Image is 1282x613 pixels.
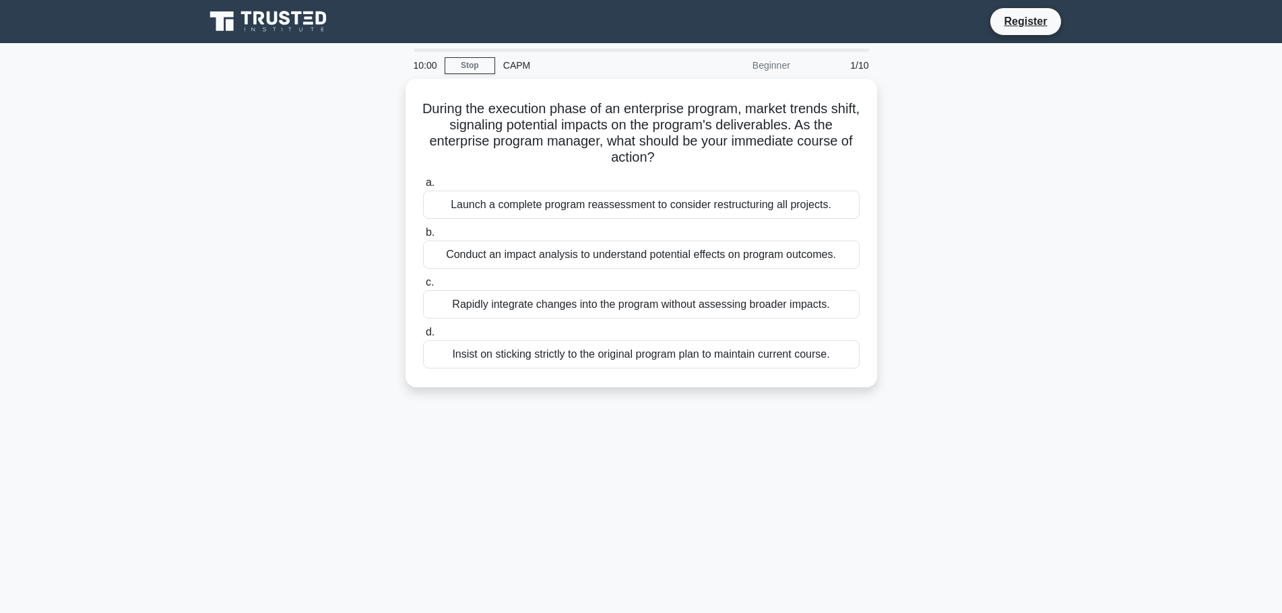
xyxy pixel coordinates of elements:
[423,191,860,219] div: Launch a complete program reassessment to consider restructuring all projects.
[495,52,680,79] div: CAPM
[406,52,445,79] div: 10:00
[680,52,798,79] div: Beginner
[426,226,435,238] span: b.
[422,100,861,166] h5: During the execution phase of an enterprise program, market trends shift, signaling potential imp...
[426,176,435,188] span: a.
[426,276,434,288] span: c.
[996,13,1055,30] a: Register
[426,326,435,337] span: d.
[445,57,495,74] a: Stop
[423,290,860,319] div: Rapidly integrate changes into the program without assessing broader impacts.
[423,340,860,368] div: Insist on sticking strictly to the original program plan to maintain current course.
[798,52,877,79] div: 1/10
[423,240,860,269] div: Conduct an impact analysis to understand potential effects on program outcomes.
